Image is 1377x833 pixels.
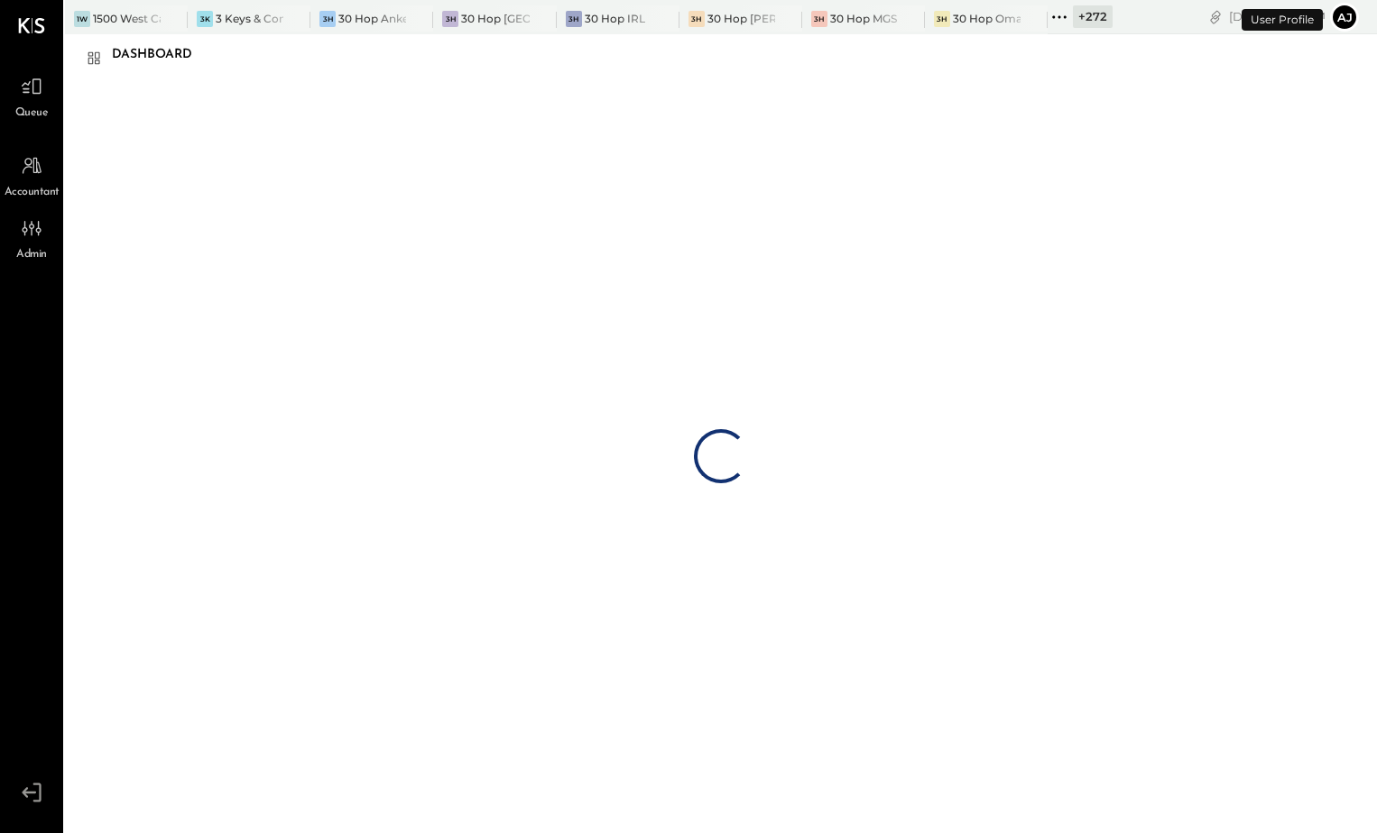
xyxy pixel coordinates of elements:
div: 30 Hop Omaha [953,11,1021,26]
span: Queue [15,105,49,122]
div: 30 Hop MGS [830,11,897,26]
div: User Profile [1242,9,1323,31]
a: Queue [1,69,62,122]
div: 30 Hop IRL [585,11,645,26]
span: Admin [16,247,47,263]
div: 1W [74,11,90,27]
div: copy link [1206,7,1225,26]
div: 30 Hop [GEOGRAPHIC_DATA] [461,11,529,26]
div: 3H [811,11,827,27]
div: 3H [442,11,458,27]
div: 3H [688,11,705,27]
div: 30 Hop Ankeny [338,11,406,26]
a: Accountant [1,149,62,201]
div: 1500 West Capital LP [93,11,161,26]
div: 3H [319,11,336,27]
div: 30 Hop [PERSON_NAME] Summit [707,11,775,26]
div: Dashboard [112,41,210,69]
a: Admin [1,211,62,263]
span: Accountant [5,185,60,201]
div: 3H [934,11,950,27]
div: 3H [566,11,582,27]
div: 3K [197,11,213,27]
div: 3 Keys & Company [216,11,283,26]
div: + 272 [1073,5,1113,28]
button: aj [1330,3,1359,32]
div: [DATE] [1229,8,1326,25]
